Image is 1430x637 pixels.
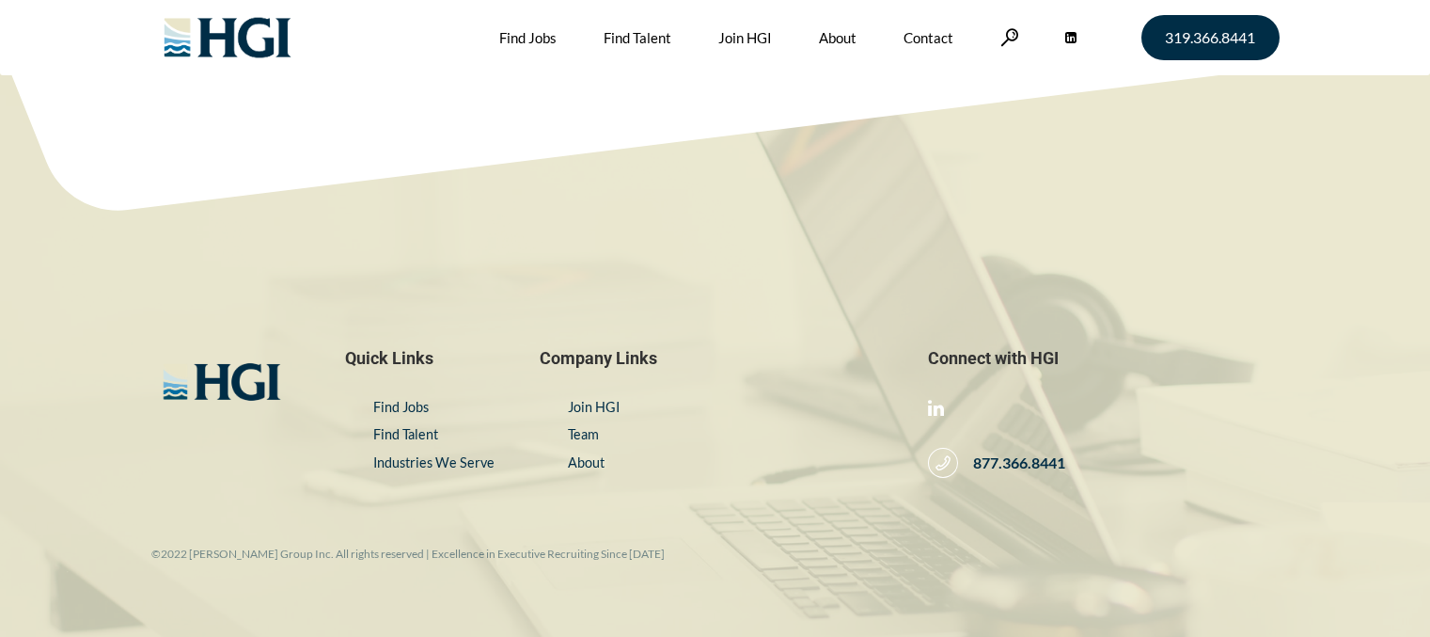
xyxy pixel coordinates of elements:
span: 877.366.8441 [958,454,1065,473]
small: ©2022 [PERSON_NAME] Group Inc. All rights reserved | Excellence in Executive Recruiting Since [DATE] [151,547,665,561]
span: Connect with HGI [928,347,1279,369]
a: Find Jobs [373,399,429,415]
a: About [568,454,605,470]
span: Company Links [540,347,890,369]
a: Industries We Serve [373,454,495,470]
span: 319.366.8441 [1165,30,1255,45]
a: Search [1000,28,1019,46]
a: Team [568,426,599,442]
a: Find Talent [373,426,438,442]
a: 319.366.8441 [1141,15,1280,60]
a: 877.366.8441 [928,448,1065,478]
span: Quick Links [345,347,502,369]
a: Join HGI [568,399,620,415]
